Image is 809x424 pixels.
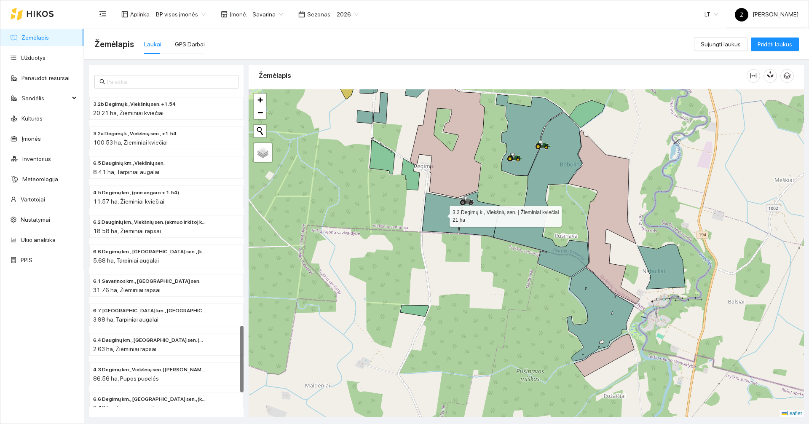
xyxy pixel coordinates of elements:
[121,11,128,18] span: layout
[93,336,206,344] span: 6.4 Dauginų km., Viekšnių sen. (Uošvio)
[156,8,206,21] span: BP visos įmonės
[93,395,206,403] span: 6.6 Degimų km., Savarinos sen., (kitoj pusėj malūno)
[257,94,263,105] span: +
[751,38,799,51] button: Pridėti laukus
[21,257,32,263] a: PPIS
[175,40,205,49] div: GPS Darbai
[93,346,156,352] span: 2.63 ha, Žieminiai rapsai
[21,196,45,203] a: Vartotojai
[107,77,233,86] input: Paieška
[705,8,718,21] span: LT
[93,228,161,234] span: 18.58 ha, Žieminiai rapsai
[94,6,111,23] button: menu-fold
[93,287,161,293] span: 31.76 ha, Žieminiai rapsai
[130,10,151,19] span: Aplinka :
[93,316,158,323] span: 3.98 ha, Tarpiniai augalai
[22,176,58,182] a: Meteorologija
[307,10,332,19] span: Sezonas :
[93,218,206,226] span: 6.2 Dauginių km., Viekšnių sen. (akmuo ir kitoj kelio pusėj)
[257,107,263,118] span: −
[21,135,41,142] a: Įmonės
[694,41,747,48] a: Sujungti laukus
[694,38,747,51] button: Sujungti laukus
[254,143,272,162] a: Layers
[94,38,134,51] span: Žemėlapis
[751,41,799,48] a: Pridėti laukus
[21,75,70,81] a: Panaudoti resursai
[93,110,163,116] span: 20.21 ha, Žieminiai kviečiai
[735,11,798,18] span: [PERSON_NAME]
[93,366,206,374] span: 4.3 Degimų km., Viekšnių sen. (Prie malūno)
[93,277,201,285] span: 6.1 Savarinos km., Viekšnių sen.
[93,248,206,256] span: 6.6 Degimų km., Savarinos sen., (kitoj pusėj malūno)
[230,10,247,19] span: Įmonė :
[21,236,56,243] a: Ūkio analitika
[93,100,176,108] span: 3.2b Degimų k., Viekšnių sen. +1.54
[93,189,179,197] span: 4.5 Degimų km., (prie angaro + 1.54)
[99,11,107,18] span: menu-fold
[254,125,266,137] button: Initiate a new search
[93,375,159,382] span: 86.56 ha, Pupos pupelės
[782,411,802,416] a: Leaflet
[93,139,168,146] span: 100.53 ha, Žieminiai kviečiai
[254,106,266,119] a: Zoom out
[21,34,49,41] a: Žemėlapis
[144,40,161,49] div: Laukai
[93,130,177,138] span: 3.2a Degimų k., Viekšnių sen., +1.54
[701,40,741,49] span: Sujungti laukus
[747,69,760,83] button: column-width
[337,8,359,21] span: 2026
[298,11,305,18] span: calendar
[221,11,228,18] span: shop
[21,216,50,223] a: Nustatymai
[22,156,51,162] a: Inventorius
[93,159,165,167] span: 6.5 Dauginių km., Viekšnių sen.
[93,405,158,411] span: 9.12 ha, Tarpiniai augalai
[740,8,744,21] span: Ž
[93,169,159,175] span: 8.41 ha, Tarpiniai augalai
[93,307,206,315] span: 6.7 Maldenių km., Tryškių sen.
[21,90,70,107] span: Sandėlis
[21,54,46,61] a: Užduotys
[259,64,747,88] div: Žemėlapis
[21,115,43,122] a: Kultūros
[93,198,164,205] span: 11.57 ha, Žieminiai kviečiai
[254,94,266,106] a: Zoom in
[758,40,792,49] span: Pridėti laukus
[252,8,283,21] span: Savarina
[93,257,159,264] span: 5.68 ha, Tarpiniai augalai
[99,79,105,85] span: search
[747,72,760,79] span: column-width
